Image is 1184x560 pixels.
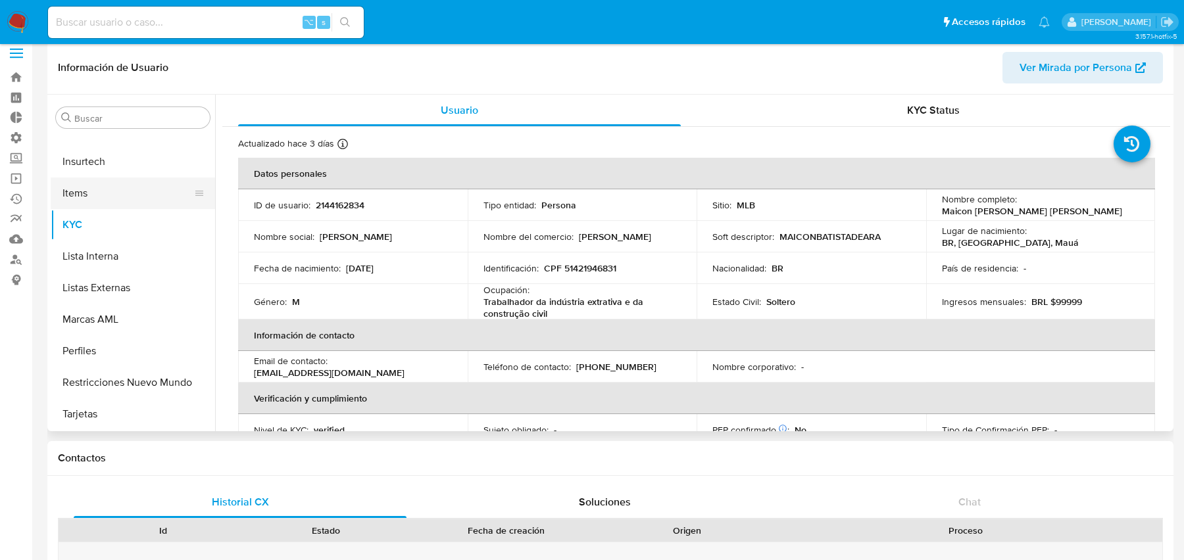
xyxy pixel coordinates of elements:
button: Buscar [61,112,72,123]
button: Items [51,177,205,209]
p: [EMAIL_ADDRESS][DOMAIN_NAME] [254,367,405,379]
p: Trabalhador da indústria extrativa e da construção civil [483,296,676,319]
p: Nombre del comercio : [483,231,574,243]
h1: Información de Usuario [58,61,168,74]
p: MAICONBATISTADEARA [779,231,881,243]
p: juan.calo@mercadolibre.com [1081,16,1156,28]
p: - [801,361,804,373]
p: Nivel de KYC : [254,424,308,436]
p: Maicon [PERSON_NAME] [PERSON_NAME] [942,205,1122,217]
p: [PERSON_NAME] [320,231,392,243]
span: Usuario [441,103,478,118]
p: Nombre completo : [942,193,1017,205]
p: - [1054,424,1057,436]
span: s [322,16,326,28]
th: Verificación y cumplimiento [238,383,1155,414]
p: verified [314,424,345,436]
p: No [795,424,806,436]
p: MLB [737,199,755,211]
button: search-icon [332,13,358,32]
a: Salir [1160,15,1174,29]
p: PEP confirmado : [712,424,789,436]
p: [DATE] [346,262,374,274]
p: Identificación : [483,262,539,274]
button: Lista Interna [51,241,215,272]
button: Listas Externas [51,272,215,304]
a: Notificaciones [1039,16,1050,28]
span: Accesos rápidos [952,15,1025,29]
p: BR [772,262,783,274]
button: Marcas AML [51,304,215,335]
span: Chat [958,494,981,509]
div: Proceso [777,524,1153,537]
th: Información de contacto [238,319,1155,351]
p: Sitio : [712,199,731,211]
p: Soltero [766,296,795,308]
p: Actualizado hace 3 días [238,137,334,150]
div: Fecha de creación [416,524,597,537]
p: Teléfono de contacto : [483,361,571,373]
button: Perfiles [51,335,215,367]
p: Nacionalidad : [712,262,766,274]
span: KYC Status [907,103,960,118]
div: Estado [253,524,397,537]
span: Soluciones [579,494,631,509]
p: País de residencia : [942,262,1018,274]
p: Email de contacto : [254,355,328,367]
p: - [554,424,556,436]
span: Ver Mirada por Persona [1020,52,1132,83]
p: [PHONE_NUMBER] [576,361,656,373]
input: Buscar [74,112,205,124]
button: KYC [51,209,215,241]
p: Tipo de Confirmación PEP : [942,424,1049,436]
p: ID de usuario : [254,199,310,211]
p: Sujeto obligado : [483,424,549,436]
th: Datos personales [238,158,1155,189]
p: CPF 51421946831 [544,262,616,274]
p: Fecha de nacimiento : [254,262,341,274]
p: - [1024,262,1026,274]
div: Id [91,524,235,537]
p: Tipo entidad : [483,199,536,211]
p: Nombre corporativo : [712,361,796,373]
input: Buscar usuario o caso... [48,14,364,31]
span: ⌥ [304,16,314,28]
p: Género : [254,296,287,308]
p: Estado Civil : [712,296,761,308]
span: Historial CX [212,494,269,509]
button: Ver Mirada por Persona [1002,52,1163,83]
p: Ocupación : [483,284,530,296]
p: Ingresos mensuales : [942,296,1026,308]
button: Insurtech [51,146,215,177]
button: Restricciones Nuevo Mundo [51,367,215,398]
p: Nombre social : [254,231,314,243]
p: Persona [541,199,576,211]
p: BR, [GEOGRAPHIC_DATA], Mauá [942,237,1079,248]
p: BRL $99999 [1031,296,1082,308]
div: Origen [615,524,759,537]
p: Soft descriptor : [712,231,774,243]
h1: Contactos [58,452,1163,465]
p: [PERSON_NAME] [579,231,651,243]
button: Tarjetas [51,398,215,430]
p: Lugar de nacimiento : [942,225,1027,237]
p: M [292,296,300,308]
p: 2144162834 [316,199,364,211]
